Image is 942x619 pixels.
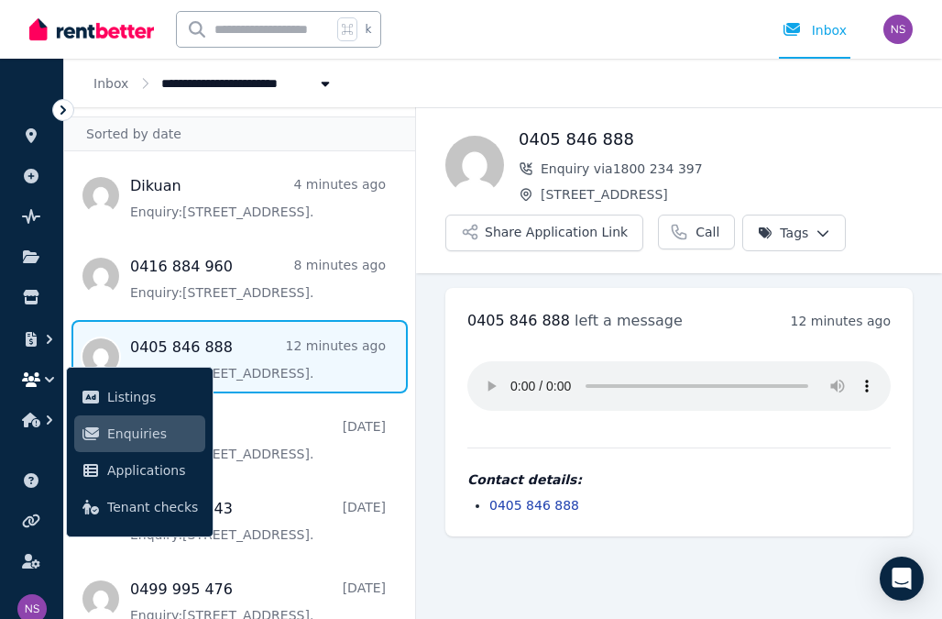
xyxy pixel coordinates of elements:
[64,116,415,151] div: Sorted by date
[130,256,386,302] a: 0416 884 9608 minutes agoEnquiry:[STREET_ADDRESS].
[445,215,643,251] button: Share Application Link
[519,127,913,152] h1: 0405 846 888
[541,185,913,204] span: [STREET_ADDRESS]
[107,496,198,518] span: Tenant checks
[791,314,891,328] time: 12 minutes ago
[130,498,386,544] a: 0403 006 243[DATE]Enquiry:[STREET_ADDRESS].
[93,76,128,91] a: Inbox
[107,386,198,408] span: Listings
[74,379,205,415] a: Listings
[365,22,371,37] span: k
[658,215,735,249] a: Call
[880,557,924,601] div: Open Intercom Messenger
[696,223,719,241] span: Call
[130,175,386,221] a: Dikuan4 minutes agoEnquiry:[STREET_ADDRESS].
[883,15,913,44] img: Neil Shams
[467,312,570,329] span: 0405 846 888
[107,423,198,445] span: Enquiries
[74,452,205,489] a: Applications
[29,16,154,43] img: RentBetter
[74,415,205,452] a: Enquiries
[445,136,504,194] img: 0405 846 888
[74,489,205,525] a: Tenant checks
[130,417,386,463] a: Lyra[DATE]Enquiry:[STREET_ADDRESS].
[467,470,891,489] h4: Contact details:
[575,312,683,329] span: left a message
[783,21,847,39] div: Inbox
[742,215,846,251] button: Tags
[541,160,913,178] span: Enquiry via 1800 234 397
[64,59,364,107] nav: Breadcrumb
[130,337,386,382] a: 0405 846 88812 minutes agoEnquiry:[STREET_ADDRESS].
[489,498,579,513] a: 0405 846 888
[107,459,198,481] span: Applications
[758,224,808,242] span: Tags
